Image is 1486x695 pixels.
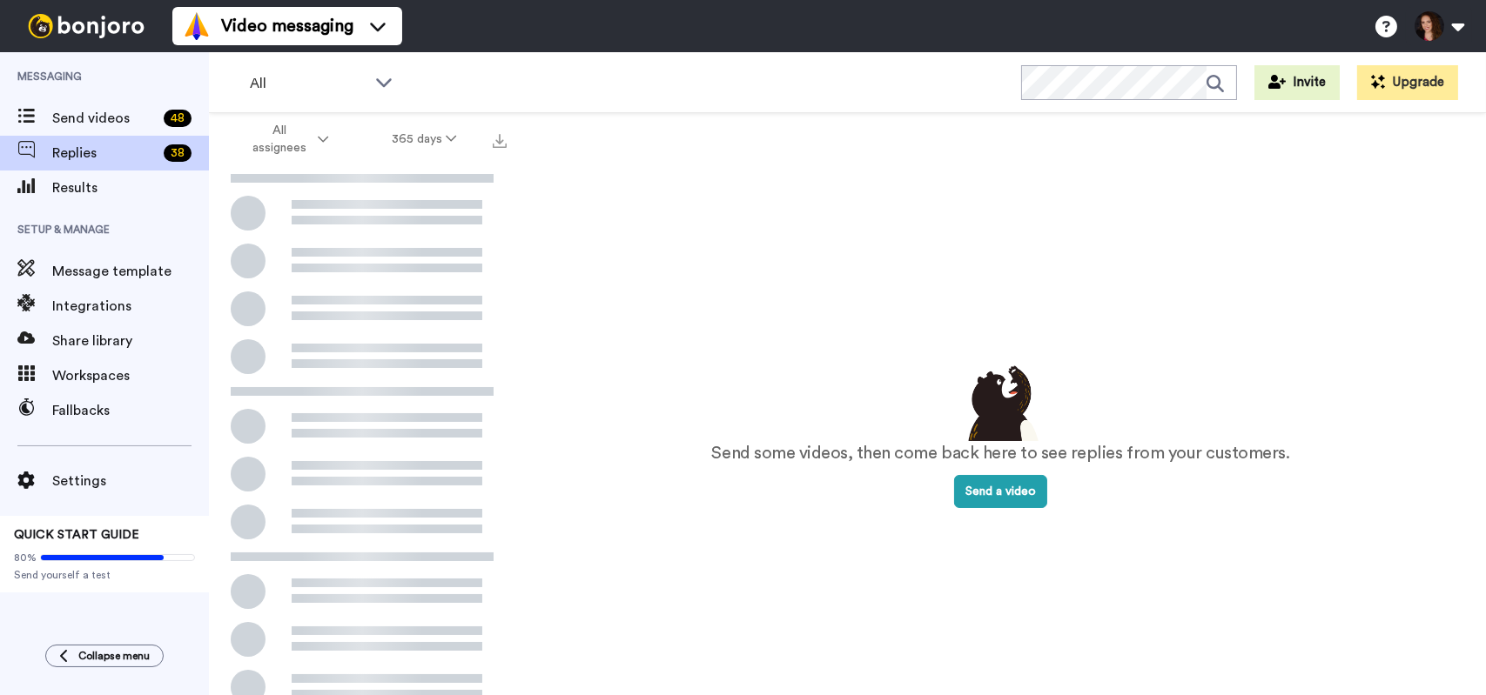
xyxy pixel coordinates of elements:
img: results-emptystates.png [958,361,1045,441]
span: Integrations [52,296,209,317]
span: 80% [14,551,37,565]
button: Send a video [954,475,1047,508]
a: Send a video [954,485,1047,498]
span: Message template [52,261,209,282]
button: Collapse menu [45,645,164,667]
span: All [250,73,366,94]
span: Fallbacks [52,400,209,421]
span: Share library [52,331,209,351]
span: All assignees [244,122,314,157]
span: Send videos [52,108,157,129]
span: Workspaces [52,365,209,386]
div: 38 [164,144,192,162]
span: QUICK START GUIDE [14,529,139,541]
button: 365 days [360,124,488,155]
span: Settings [52,471,209,491]
span: Collapse menu [78,649,150,663]
button: Upgrade [1357,65,1458,100]
img: bj-logo-header-white.svg [21,14,151,38]
button: Export all results that match these filters now. [487,126,512,152]
img: export.svg [493,134,507,148]
button: All assignees [212,115,360,164]
div: 48 [164,110,192,127]
span: Video messaging [221,14,353,38]
button: Invite [1254,65,1340,100]
span: Replies [52,143,157,164]
span: Results [52,177,209,198]
p: Send some videos, then come back here to see replies from your customers. [712,441,1290,466]
span: Send yourself a test [14,568,195,582]
img: vm-color.svg [183,12,211,40]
